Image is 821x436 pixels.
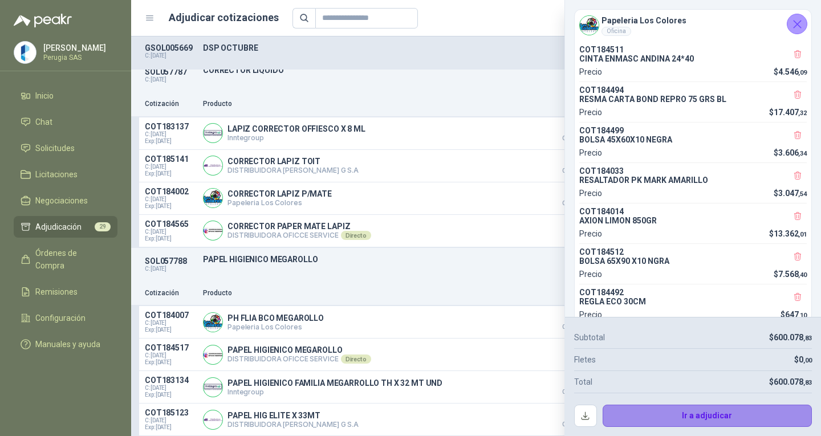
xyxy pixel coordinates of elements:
[579,256,807,266] p: BOLSA 65X90 X10 NGRA
[145,138,196,145] span: Exp: [DATE]
[204,345,222,364] img: Company Logo
[145,235,196,242] span: Exp: [DATE]
[803,379,812,386] span: ,83
[204,156,222,175] img: Company Logo
[545,324,602,330] span: Crédito 30 días
[579,95,807,104] p: RESMA CARTA BOND REPRO 75 GRS BL
[145,320,196,327] span: C: [DATE]
[603,405,812,427] button: Ir a adjudicar
[545,376,602,395] p: $ 4.991
[798,150,807,157] span: ,34
[798,312,807,319] span: ,10
[145,43,196,52] p: GSOL005669
[145,154,196,164] p: COT185141
[145,131,196,138] span: C: [DATE]
[579,187,602,199] p: Precio
[227,166,359,174] p: DISTRIBUIDORA [PERSON_NAME] G S.A
[203,43,643,52] p: DSP OCTUBRE
[785,310,807,319] span: 647
[774,268,807,280] p: $
[341,231,371,240] div: Directo
[204,410,222,429] img: Company Logo
[227,323,324,331] p: Papeleria Los Colores
[145,164,196,170] span: C: [DATE]
[803,335,812,342] span: ,83
[204,313,222,332] img: Company Logo
[227,157,359,166] p: CORRECTOR LAPIZ TOIT
[145,170,196,177] span: Exp: [DATE]
[227,133,365,142] p: Inntegroup
[774,146,807,159] p: $
[145,122,196,131] p: COT183137
[579,166,807,176] p: COT184033
[545,343,602,362] p: $ 4.900
[14,281,117,303] a: Remisiones
[778,189,807,198] span: 3.047
[574,376,592,388] p: Total
[798,69,807,76] span: ,09
[145,359,196,366] span: Exp: [DATE]
[774,333,812,342] span: 600.078
[778,67,807,76] span: 4.546
[145,327,196,333] span: Exp: [DATE]
[778,270,807,279] span: 7.568
[579,85,807,95] p: COT184494
[798,190,807,198] span: ,54
[145,229,196,235] span: C: [DATE]
[14,216,117,238] a: Adjudicación29
[204,189,222,207] img: Company Logo
[545,168,602,174] span: Crédito 30 días
[145,392,196,398] span: Exp: [DATE]
[579,146,602,159] p: Precio
[203,99,538,109] p: Producto
[341,354,371,364] div: Directo
[781,308,807,321] p: $
[145,67,196,76] p: SOL057787
[798,231,807,238] span: ,01
[579,135,807,144] p: BOLSA 45X60X10 NEGRA
[227,313,324,323] p: PH FLIA BCO MEGAROLLO
[545,136,602,141] span: Crédito 30 días
[35,247,107,272] span: Órdenes de Compra
[545,233,602,239] span: De contado
[545,311,602,330] p: $ 4.778
[798,271,807,279] span: ,40
[545,408,602,427] p: $ 5.569
[774,187,807,199] p: $
[145,203,196,210] span: Exp: [DATE]
[14,164,117,185] a: Licitaciones
[145,376,196,385] p: COT183134
[579,227,602,240] p: Precio
[545,357,602,362] span: De contado
[774,66,807,78] p: $
[579,216,807,225] p: AXION LIMON 850GR
[579,297,807,306] p: REGLA ECO 30CM
[95,222,111,231] span: 29
[774,108,807,117] span: 17.407
[145,352,196,359] span: C: [DATE]
[145,76,196,83] p: C: [DATE]
[579,247,807,256] p: COT184512
[769,106,807,119] p: $
[579,288,807,297] p: COT184492
[579,45,807,54] p: COT184511
[227,388,442,396] p: Inntegroup
[145,99,196,109] p: Cotización
[35,338,100,351] span: Manuales y ayuda
[799,355,812,364] span: 0
[579,66,602,78] p: Precio
[227,345,371,354] p: PAPEL HIGIENICO MEGAROLLO
[774,377,812,386] span: 600.078
[545,389,602,395] span: Crédito 30 días
[227,189,332,198] p: CORRECTOR LAPIZ P/MATE
[769,376,812,388] p: $
[579,308,602,321] p: Precio
[227,222,371,231] p: CORRECTOR PAPER MATE LAPIZ
[579,54,807,63] p: CINTA ENMASC ANDINA 24*40
[145,424,196,431] span: Exp: [DATE]
[14,111,117,133] a: Chat
[545,201,602,206] span: Crédito 30 días
[169,10,279,26] h1: Adjudicar cotizaciones
[203,66,643,75] p: CORRECTOR LIQUIDO
[227,411,359,420] p: PAPEL HIG ELITE X 33MT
